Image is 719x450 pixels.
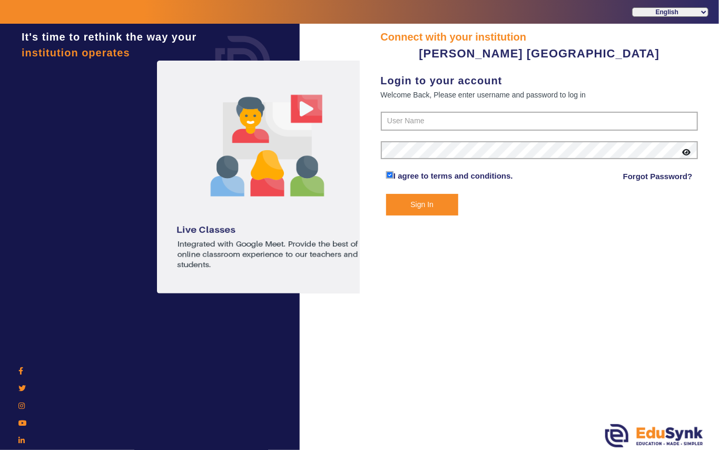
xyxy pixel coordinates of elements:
button: Sign In [386,194,458,216]
div: [PERSON_NAME] [GEOGRAPHIC_DATA] [381,45,698,62]
span: It's time to rethink the way your [22,31,196,43]
div: Login to your account [381,73,698,89]
div: Welcome Back, Please enter username and password to log in [381,89,698,101]
a: I agree to terms and conditions. [393,171,513,180]
input: User Name [381,112,698,131]
a: Forgot Password? [623,170,693,183]
span: institution operates [22,47,130,58]
img: login1.png [157,61,378,294]
img: edusynk.png [605,424,703,447]
img: login.png [203,24,282,103]
div: Connect with your institution [381,29,698,45]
